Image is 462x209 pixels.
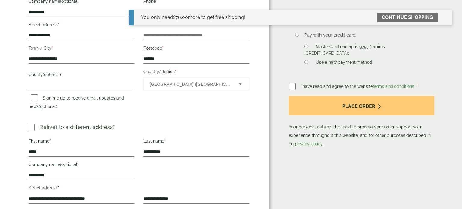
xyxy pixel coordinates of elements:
[289,96,434,148] p: Your personal data will be used to process your order, support your experience throughout this we...
[164,139,166,143] abbr: required
[29,96,124,111] label: Sign me up to receive email updates and news
[162,46,164,51] abbr: required
[29,44,134,54] label: Town / City
[58,22,59,27] abbr: required
[58,186,59,190] abbr: required
[143,137,249,147] label: Last name
[143,44,249,54] label: Postcode
[300,84,415,89] span: I have read and agree to the website
[143,78,249,90] span: Country/Region
[29,70,134,81] label: County
[39,104,57,109] span: (optional)
[150,78,231,91] span: United Kingdom (UK)
[143,67,249,78] label: Country/Region
[304,32,425,38] p: Pay with your credit card.
[373,84,414,89] a: terms and conditions
[29,160,134,171] label: Company name
[31,94,38,101] input: Sign me up to receive email updates and news(optional)
[313,60,374,66] label: Use a new payment method
[304,44,385,57] label: MasterCard ending in 9753 (expires [CREDIT_CARD_DATA])
[29,137,134,147] label: First name
[39,123,115,131] p: Deliver to a different address?
[295,141,322,146] a: privacy policy
[175,69,176,74] abbr: required
[43,72,61,77] span: (optional)
[60,162,79,167] span: (optional)
[29,20,134,31] label: Street address
[377,13,438,22] a: Continue shopping
[289,96,434,115] button: Place order
[141,14,245,21] div: You only need more to get free shipping!
[49,139,51,143] abbr: required
[417,84,418,89] abbr: required
[173,14,188,20] span: 76.00
[51,46,53,51] abbr: required
[173,14,175,20] span: £
[29,184,134,194] label: Street address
